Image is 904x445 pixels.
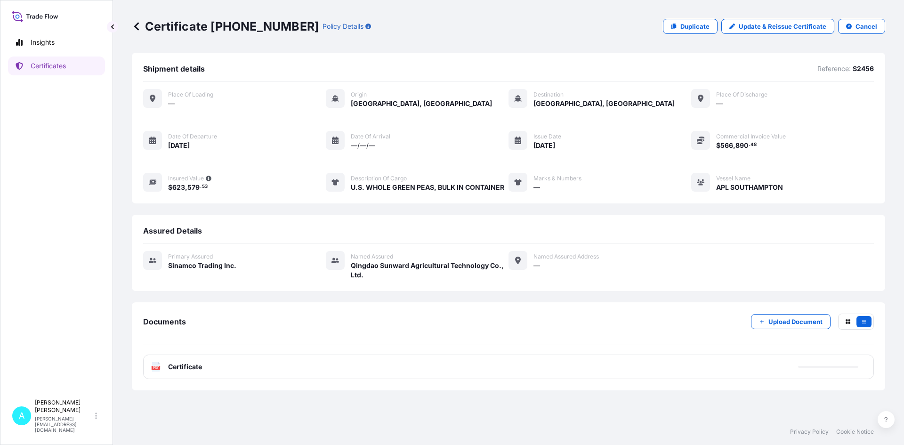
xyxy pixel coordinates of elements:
[143,64,205,73] span: Shipment details
[768,317,823,326] p: Upload Document
[168,133,217,140] span: Date of departure
[533,261,540,270] span: —
[143,317,186,326] span: Documents
[751,143,757,146] span: 48
[351,253,393,260] span: Named Assured
[351,261,508,280] span: Qingdao Sunward Agricultural Technology Co., Ltd.
[533,91,564,98] span: Destination
[351,133,390,140] span: Date of arrival
[733,142,735,149] span: ,
[168,261,236,270] span: Sinamco Trading Inc.
[817,64,851,73] p: Reference:
[351,175,407,182] span: Description of cargo
[323,22,363,31] p: Policy Details
[168,253,213,260] span: Primary assured
[187,184,200,191] span: 579
[856,22,877,31] p: Cancel
[790,428,829,436] a: Privacy Policy
[132,19,319,34] p: Certificate [PHONE_NUMBER]
[749,143,750,146] span: .
[533,141,555,150] span: [DATE]
[533,133,561,140] span: Issue Date
[716,175,751,182] span: Vessel Name
[853,64,874,73] p: S2456
[168,362,202,372] span: Certificate
[202,185,208,188] span: 53
[351,183,504,192] span: U.S. WHOLE GREEN PEAS, BULK IN CONTAINER
[168,141,190,150] span: [DATE]
[168,99,175,108] span: —
[739,22,826,31] p: Update & Reissue Certificate
[533,99,675,108] span: [GEOGRAPHIC_DATA], [GEOGRAPHIC_DATA]
[172,184,185,191] span: 623
[716,133,786,140] span: Commercial Invoice Value
[716,99,723,108] span: —
[751,314,831,329] button: Upload Document
[836,428,874,436] a: Cookie Notice
[721,19,834,34] a: Update & Reissue Certificate
[19,411,24,421] span: A
[716,183,783,192] span: APL SOUTHAMPTON
[716,91,767,98] span: Place of discharge
[720,142,733,149] span: 566
[533,253,599,260] span: Named Assured Address
[680,22,710,31] p: Duplicate
[185,184,187,191] span: ,
[663,19,718,34] a: Duplicate
[735,142,748,149] span: 890
[200,185,202,188] span: .
[351,99,492,108] span: [GEOGRAPHIC_DATA], [GEOGRAPHIC_DATA]
[143,226,202,235] span: Assured Details
[168,175,204,182] span: Insured Value
[533,183,540,192] span: —
[533,175,581,182] span: Marks & Numbers
[35,399,93,414] p: [PERSON_NAME] [PERSON_NAME]
[351,141,375,150] span: —/—/—
[168,91,213,98] span: Place of Loading
[351,91,367,98] span: Origin
[8,57,105,75] a: Certificates
[8,33,105,52] a: Insights
[838,19,885,34] button: Cancel
[716,142,720,149] span: $
[168,184,172,191] span: $
[31,38,55,47] p: Insights
[153,366,159,370] text: PDF
[31,61,66,71] p: Certificates
[35,416,93,433] p: [PERSON_NAME][EMAIL_ADDRESS][DOMAIN_NAME]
